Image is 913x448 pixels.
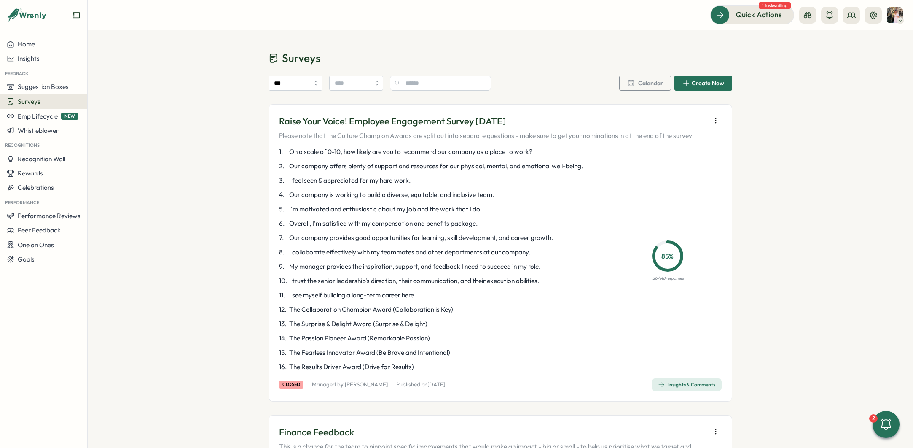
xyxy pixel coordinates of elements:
span: Overall, I'm satisfied with my compensation and benefits package. [289,219,478,228]
span: Surveys [282,51,320,65]
span: I trust the senior leadership's direction, their communication, and their execution abilities. [289,276,539,286]
span: 2 . [279,162,287,171]
div: 2 [869,414,878,423]
span: Performance Reviews [18,212,81,220]
span: 14 . [279,334,287,343]
span: Peer Feedback [18,226,61,234]
button: Quick Actions [710,5,794,24]
span: 6 . [279,219,287,228]
span: 3 . [279,176,287,185]
img: Hannah Saunders [887,7,903,23]
button: 2 [873,411,900,438]
span: The Passion Pioneer Award (Remarkable Passion) [289,334,430,343]
div: closed [279,381,303,388]
span: Recognition Wall [18,155,65,163]
span: 8 . [279,248,287,257]
span: I feel seen & appreciated for my hard work. [289,176,411,185]
p: Please note that the Culture Champion Awards are split out into separate questions - make sure to... [279,131,694,140]
p: Raise Your Voice! Employee Engagement Survey [DATE] [279,115,694,128]
span: On a scale of 0-10, how likely are you to recommend our company as a place to work? [289,147,532,157]
span: Surveys [18,97,40,105]
span: 1 task waiting [759,2,791,9]
span: Home [18,40,35,48]
span: 7 . [279,233,287,243]
span: 16 . [279,362,287,372]
span: Rewards [18,169,43,177]
button: Create New [674,76,732,91]
span: I collaborate effectively with my teammates and other departments at our company. [289,248,530,257]
span: The Surprise & Delight Award (Surprise & Delight) [289,319,427,329]
span: 11 . [279,291,287,300]
span: I'm motivated and enthusiastic about my job and the work that I do. [289,205,482,214]
span: Goals [18,255,35,263]
span: Emp Lifecycle [18,112,58,120]
span: Quick Actions [736,9,782,20]
span: One on Ones [18,241,54,249]
p: Published on [396,381,445,389]
span: I see myself building a long-term career here. [289,291,416,300]
span: 4 . [279,190,287,200]
span: 12 . [279,305,287,314]
span: Suggestion Boxes [18,83,69,91]
span: 13 . [279,319,287,329]
span: 9 . [279,262,287,271]
span: The Collaboration Champion Award (Collaboration is Key) [289,305,453,314]
span: 10 . [279,276,287,286]
p: Finance Feedback [279,426,706,439]
span: Celebrations [18,184,54,192]
span: Whistleblower [18,127,59,135]
button: Expand sidebar [72,11,81,19]
button: Insights & Comments [652,378,722,391]
span: 5 . [279,205,287,214]
a: [PERSON_NAME] [345,381,388,388]
button: Calendar [619,76,671,91]
span: Insights [18,54,40,62]
span: Calendar [638,80,663,86]
p: 126 / 148 responses [652,275,684,282]
div: Insights & Comments [658,381,715,388]
span: Our company is working to build a diverse, equitable, and inclusive team. [289,190,494,200]
span: NEW [61,113,78,120]
p: 85 % [655,251,681,262]
span: [DATE] [427,381,445,388]
span: 15 . [279,348,287,357]
span: 1 . [279,147,287,157]
span: The Fearless Innovator Award (Be Brave and Intentional) [289,348,450,357]
span: Our company offers plenty of support and resources for our physical, mental, and emotional well-b... [289,162,583,171]
span: Create New [692,80,724,86]
span: Our company provides good opportunities for learning, skill development, and career growth. [289,233,553,243]
p: Managed by [312,381,388,389]
span: My manager provides the inspiration, support, and feedback I need to succeed in my role. [289,262,540,271]
span: The Results Driver Award (Drive for Results) [289,362,414,372]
